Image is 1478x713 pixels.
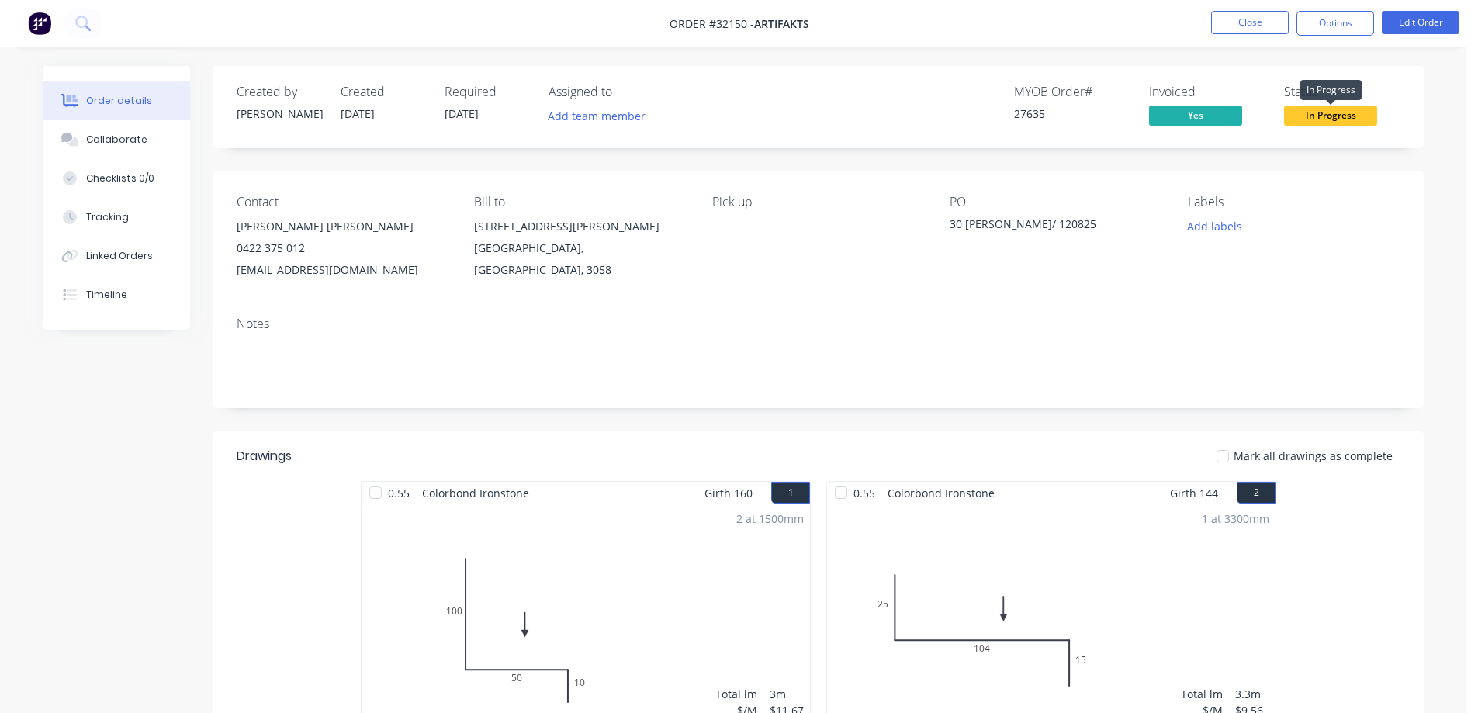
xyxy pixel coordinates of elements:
[445,106,479,121] span: [DATE]
[712,195,925,209] div: Pick up
[237,216,449,237] div: [PERSON_NAME] [PERSON_NAME]
[715,686,757,702] div: Total lm
[237,237,449,259] div: 0422 375 012
[43,81,190,120] button: Order details
[1300,80,1362,100] div: In Progress
[1181,686,1223,702] div: Total lm
[847,482,881,504] span: 0.55
[341,85,426,99] div: Created
[1202,511,1269,527] div: 1 at 3300mm
[43,237,190,275] button: Linked Orders
[1170,482,1218,504] span: Girth 144
[1235,686,1269,702] div: 3.3m
[771,482,810,504] button: 1
[770,686,804,702] div: 3m
[86,133,147,147] div: Collaborate
[43,120,190,159] button: Collaborate
[1234,448,1393,464] span: Mark all drawings as complete
[43,159,190,198] button: Checklists 0/0
[1284,106,1377,125] span: In Progress
[1149,85,1265,99] div: Invoiced
[86,210,129,224] div: Tracking
[1237,482,1276,504] button: 2
[1179,216,1250,237] button: Add labels
[416,482,535,504] span: Colorbond Ironstone
[237,447,292,466] div: Drawings
[237,195,449,209] div: Contact
[237,259,449,281] div: [EMAIL_ADDRESS][DOMAIN_NAME]
[950,195,1162,209] div: PO
[950,216,1144,237] div: 30 [PERSON_NAME]/ 120825
[445,85,530,99] div: Required
[474,195,687,209] div: Bill to
[670,16,754,31] span: Order #32150 -
[341,106,375,121] span: [DATE]
[43,198,190,237] button: Tracking
[1014,85,1130,99] div: MYOB Order #
[1284,106,1377,129] button: In Progress
[1149,106,1242,125] span: Yes
[540,106,654,126] button: Add team member
[549,85,704,99] div: Assigned to
[237,85,322,99] div: Created by
[736,511,804,527] div: 2 at 1500mm
[1211,11,1289,34] button: Close
[549,106,654,126] button: Add team member
[1296,11,1374,36] button: Options
[86,94,152,108] div: Order details
[86,171,154,185] div: Checklists 0/0
[1284,85,1400,99] div: Status
[86,249,153,263] div: Linked Orders
[474,237,687,281] div: [GEOGRAPHIC_DATA], [GEOGRAPHIC_DATA], 3058
[474,216,687,237] div: [STREET_ADDRESS][PERSON_NAME]
[881,482,1001,504] span: Colorbond Ironstone
[1014,106,1130,122] div: 27635
[86,288,127,302] div: Timeline
[704,482,753,504] span: Girth 160
[382,482,416,504] span: 0.55
[43,275,190,314] button: Timeline
[237,216,449,281] div: [PERSON_NAME] [PERSON_NAME]0422 375 012[EMAIL_ADDRESS][DOMAIN_NAME]
[237,317,1400,331] div: Notes
[474,216,687,281] div: [STREET_ADDRESS][PERSON_NAME][GEOGRAPHIC_DATA], [GEOGRAPHIC_DATA], 3058
[1188,195,1400,209] div: Labels
[754,16,809,31] span: ARTIFAKTS
[1382,11,1459,34] button: Edit Order
[237,106,322,122] div: [PERSON_NAME]
[28,12,51,35] img: Factory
